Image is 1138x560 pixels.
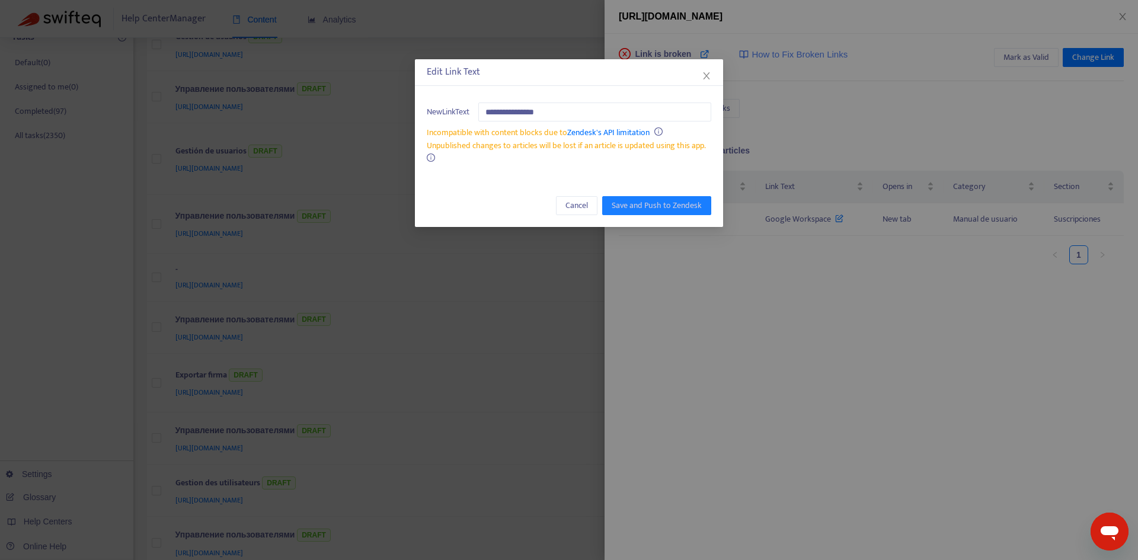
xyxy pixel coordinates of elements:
div: Edit Link Text [427,65,711,79]
span: Incompatible with content blocks due to [427,126,650,139]
span: info-circle [654,127,663,136]
iframe: Button to launch messaging window [1091,513,1129,551]
button: Cancel [556,196,597,215]
button: Save and Push to Zendesk [602,196,711,215]
a: Zendesk's API limitation [567,126,650,139]
span: info-circle [427,153,435,162]
span: Cancel [565,199,588,212]
span: New Link Text [427,105,469,119]
span: close [702,71,711,81]
button: Close [700,69,713,82]
span: Unpublished changes to articles will be lost if an article is updated using this app. [427,139,706,152]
